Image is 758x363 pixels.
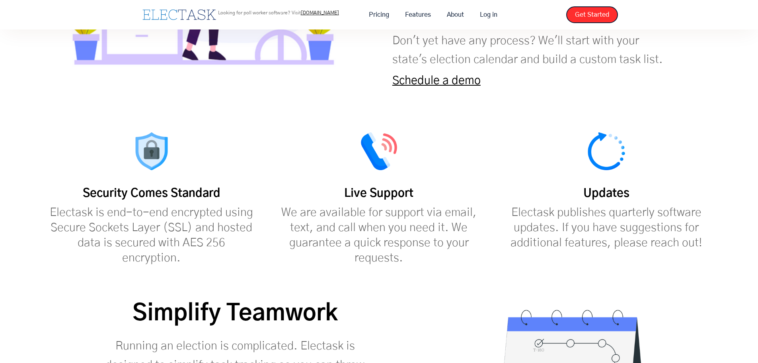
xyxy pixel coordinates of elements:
a: Schedule a demo [392,75,481,86]
p: Electask publishes quarterly software updates. If you have suggestions for additional features, p... [505,205,708,251]
a: Features [397,6,439,23]
h4: Updates [583,186,629,201]
a: Get Started [566,6,618,23]
h4: Security Comes Standard [83,186,220,201]
a: Log in [472,6,505,23]
p: Looking for poll worker software? Visit [218,10,339,15]
p: We are available for support via email, text, and call when you need it. We guarantee a quick res... [277,205,481,266]
a: About [439,6,472,23]
a: Pricing [361,6,397,23]
a: [DOMAIN_NAME] [301,10,339,15]
a: home [140,8,218,22]
h2: Simplify Teamwork [99,298,372,329]
h4: Live Support [344,186,413,201]
p: Electask is end-to-end encrypted using Secure Sockets Layer (SSL) and hosted data is secured with... [50,205,253,266]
